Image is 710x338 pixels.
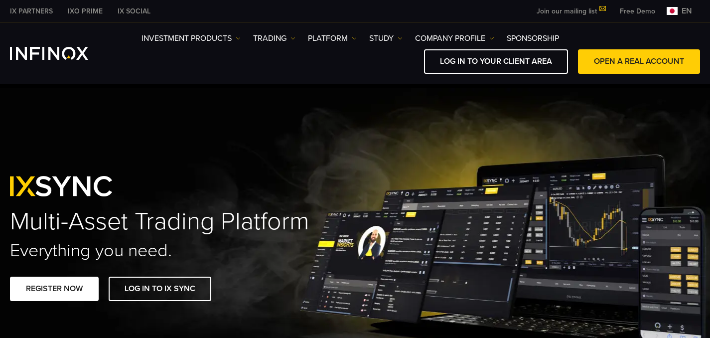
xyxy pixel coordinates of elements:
[578,49,700,74] a: Open a real account
[110,6,158,16] a: INFINOX
[10,7,53,15] font: IX PARTNERS
[529,7,612,15] a: Join our mailing list
[10,240,172,261] font: Everything you need.
[60,6,110,16] a: INFINOX
[369,32,403,44] a: study
[253,32,295,44] a: trading
[507,32,559,44] a: Sponsorship
[308,33,348,43] font: Platform
[109,277,211,301] a: Log in to IX SYNC
[10,47,112,60] a: INFINOX Logo
[68,7,103,15] font: IXO PRIME
[537,7,597,15] font: Join our mailing list
[612,6,663,16] a: INFINOX MENU
[26,284,83,294] font: Register now
[424,49,568,74] a: Log in to your Client Area
[507,33,559,43] font: Sponsorship
[594,56,684,66] font: Open a real account
[308,32,357,44] a: Platform
[142,33,232,43] font: investment products
[125,284,195,294] font: Log in to IX SYNC
[440,56,552,66] font: Log in to your Client Area
[142,32,241,44] a: investment products
[2,6,60,16] a: INFINOX
[620,7,655,15] font: Free Demo
[253,33,286,43] font: trading
[10,206,309,236] font: Multi-Asset Trading Platform
[369,33,394,43] font: study
[682,6,692,16] font: en
[10,277,99,301] a: Register now
[415,33,485,43] font: Company Profile
[118,7,150,15] font: IX SOCIAL
[415,32,494,44] a: Company Profile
